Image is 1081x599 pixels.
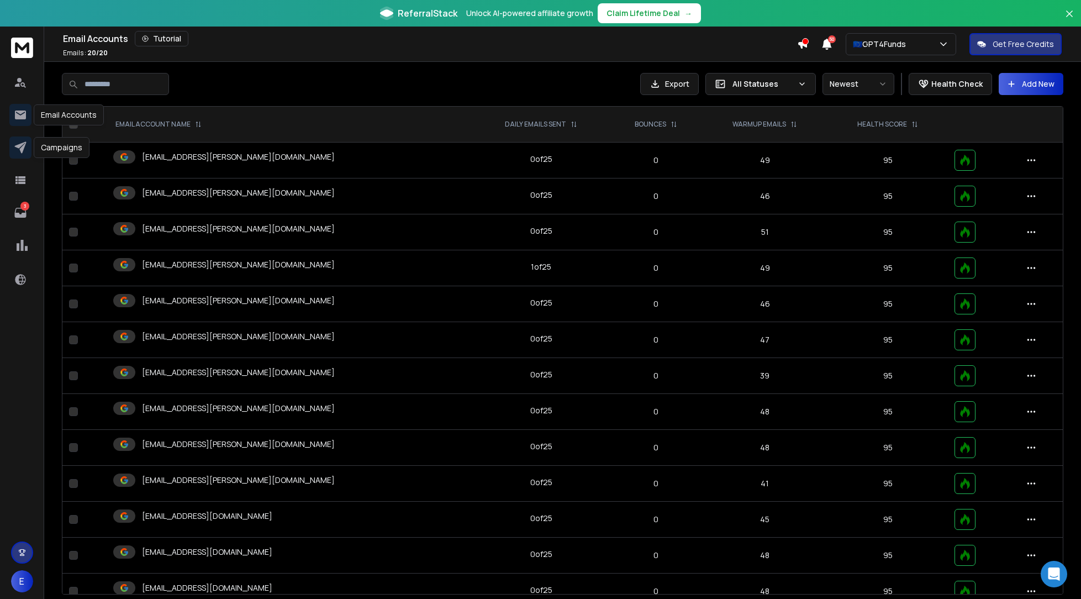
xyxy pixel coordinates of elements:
[1062,7,1077,33] button: Close banner
[828,250,948,286] td: 95
[616,334,695,345] p: 0
[530,405,552,416] div: 0 of 25
[87,48,108,57] span: 20 / 20
[616,478,695,489] p: 0
[616,370,695,381] p: 0
[11,570,33,592] button: E
[530,549,552,560] div: 0 of 25
[398,7,457,20] span: ReferralStack
[505,120,566,129] p: DAILY EMAILS SENT
[531,261,551,272] div: 1 of 25
[142,582,272,593] p: [EMAIL_ADDRESS][DOMAIN_NAME]
[616,586,695,597] p: 0
[931,78,983,90] p: Health Check
[1041,561,1067,587] div: Open Intercom Messenger
[142,511,272,522] p: [EMAIL_ADDRESS][DOMAIN_NAME]
[530,225,552,237] div: 0 of 25
[909,73,992,95] button: Health Check
[530,297,552,308] div: 0 of 25
[702,466,828,502] td: 41
[142,439,335,450] p: [EMAIL_ADDRESS][PERSON_NAME][DOMAIN_NAME]
[993,39,1054,50] p: Get Free Credits
[732,120,786,129] p: WARMUP EMAILS
[828,394,948,430] td: 95
[142,331,335,342] p: [EMAIL_ADDRESS][PERSON_NAME][DOMAIN_NAME]
[142,403,335,414] p: [EMAIL_ADDRESS][PERSON_NAME][DOMAIN_NAME]
[598,3,701,23] button: Claim Lifetime Deal→
[828,430,948,466] td: 95
[142,475,335,486] p: [EMAIL_ADDRESS][PERSON_NAME][DOMAIN_NAME]
[702,143,828,178] td: 49
[616,442,695,453] p: 0
[530,154,552,165] div: 0 of 25
[732,78,793,90] p: All Statuses
[34,137,89,158] div: Campaigns
[616,155,695,166] p: 0
[828,358,948,394] td: 95
[969,33,1062,55] button: Get Free Credits
[530,190,552,201] div: 0 of 25
[828,502,948,538] td: 95
[828,286,948,322] td: 95
[63,31,797,46] div: Email Accounts
[828,214,948,250] td: 95
[34,104,104,125] div: Email Accounts
[530,513,552,524] div: 0 of 25
[142,295,335,306] p: [EMAIL_ADDRESS][PERSON_NAME][DOMAIN_NAME]
[63,49,108,57] p: Emails :
[828,178,948,214] td: 95
[828,466,948,502] td: 95
[616,298,695,309] p: 0
[142,547,272,558] p: [EMAIL_ADDRESS][DOMAIN_NAME]
[828,538,948,574] td: 95
[857,120,907,129] p: HEALTH SCORE
[142,151,335,162] p: [EMAIL_ADDRESS][PERSON_NAME][DOMAIN_NAME]
[616,227,695,238] p: 0
[702,178,828,214] td: 46
[702,502,828,538] td: 45
[635,120,666,129] p: BOUNCES
[115,120,202,129] div: EMAIL ACCOUNT NAME
[530,585,552,596] div: 0 of 25
[702,430,828,466] td: 48
[142,187,335,198] p: [EMAIL_ADDRESS][PERSON_NAME][DOMAIN_NAME]
[702,214,828,250] td: 51
[142,223,335,234] p: [EMAIL_ADDRESS][PERSON_NAME][DOMAIN_NAME]
[822,73,894,95] button: Newest
[142,367,335,378] p: [EMAIL_ADDRESS][PERSON_NAME][DOMAIN_NAME]
[530,369,552,380] div: 0 of 25
[702,358,828,394] td: 39
[530,333,552,344] div: 0 of 25
[9,202,31,224] a: 3
[999,73,1063,95] button: Add New
[135,31,188,46] button: Tutorial
[702,286,828,322] td: 46
[828,35,836,43] span: 50
[530,441,552,452] div: 0 of 25
[702,250,828,286] td: 49
[640,73,699,95] button: Export
[828,143,948,178] td: 95
[702,322,828,358] td: 47
[616,514,695,525] p: 0
[616,550,695,561] p: 0
[142,259,335,270] p: [EMAIL_ADDRESS][PERSON_NAME][DOMAIN_NAME]
[684,8,692,19] span: →
[702,538,828,574] td: 48
[616,262,695,274] p: 0
[466,8,593,19] p: Unlock AI-powered affiliate growth
[702,394,828,430] td: 48
[828,322,948,358] td: 95
[616,406,695,417] p: 0
[853,39,910,50] p: 🇪🇺GPT4Funds
[616,191,695,202] p: 0
[530,477,552,488] div: 0 of 25
[20,202,29,211] p: 3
